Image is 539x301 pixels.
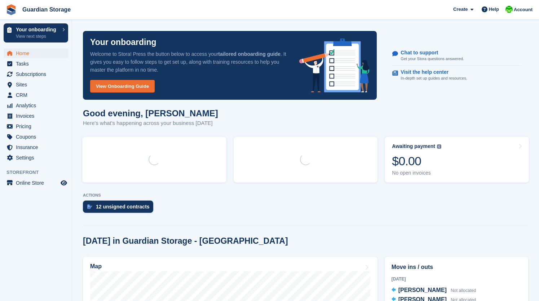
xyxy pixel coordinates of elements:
span: Subscriptions [16,69,59,79]
a: menu [4,153,68,163]
a: Preview store [59,179,68,187]
a: Guardian Storage [19,4,74,15]
img: stora-icon-8386f47178a22dfd0bd8f6a31ec36ba5ce8667c1dd55bd0f319d3a0aa187defe.svg [6,4,17,15]
a: menu [4,48,68,58]
span: Tasks [16,59,59,69]
span: Account [514,6,533,13]
a: menu [4,111,68,121]
h2: Map [90,263,102,270]
a: menu [4,59,68,69]
span: Invoices [16,111,59,121]
a: menu [4,142,68,152]
a: Awaiting payment $0.00 No open invoices [385,137,529,183]
a: menu [4,100,68,111]
span: Insurance [16,142,59,152]
a: 12 unsigned contracts [83,201,157,216]
p: Chat to support [401,50,458,56]
p: In-depth set up guides and resources. [401,75,467,81]
span: Coupons [16,132,59,142]
span: [PERSON_NAME] [398,287,447,293]
p: Your onboarding [16,27,59,32]
a: View Onboarding Guide [90,80,155,93]
a: Visit the help center In-depth set up guides and resources. [392,66,521,85]
h2: [DATE] in Guardian Storage - [GEOGRAPHIC_DATA] [83,236,288,246]
div: [DATE] [392,276,521,282]
img: Andrew Kinakin [505,6,513,13]
span: Pricing [16,121,59,131]
a: Chat to support Get your Stora questions answered. [392,46,521,66]
div: 12 unsigned contracts [96,204,150,210]
img: onboarding-info-6c161a55d2c0e0a8cae90662b2fe09162a5109e8cc188191df67fb4f79e88e88.svg [299,39,370,93]
p: Here's what's happening across your business [DATE] [83,119,218,127]
p: Visit the help center [401,69,461,75]
a: menu [4,69,68,79]
p: Your onboarding [90,38,156,46]
span: Create [453,6,468,13]
a: menu [4,80,68,90]
span: Sites [16,80,59,90]
a: menu [4,178,68,188]
div: $0.00 [392,154,441,169]
span: Settings [16,153,59,163]
a: [PERSON_NAME] Not allocated [392,286,476,295]
p: ACTIONS [83,193,528,198]
a: menu [4,90,68,100]
span: Storefront [6,169,72,176]
a: menu [4,132,68,142]
span: Online Store [16,178,59,188]
a: menu [4,121,68,131]
p: Welcome to Stora! Press the button below to access your . It gives you easy to follow steps to ge... [90,50,288,74]
span: Analytics [16,100,59,111]
p: Get your Stora questions answered. [401,56,464,62]
span: CRM [16,90,59,100]
span: Home [16,48,59,58]
p: View next steps [16,33,59,40]
span: Not allocated [451,288,476,293]
img: icon-info-grey-7440780725fd019a000dd9b08b2336e03edf1995a4989e88bcd33f0948082b44.svg [437,144,441,149]
a: Your onboarding View next steps [4,23,68,42]
img: contract_signature_icon-13c848040528278c33f63329250d36e43548de30e8caae1d1a13099fd9432cc5.svg [87,205,92,209]
span: Help [489,6,499,13]
h2: Move ins / outs [392,263,521,271]
div: No open invoices [392,170,441,176]
div: Awaiting payment [392,143,435,149]
strong: tailored onboarding guide [218,51,280,57]
h1: Good evening, [PERSON_NAME] [83,108,218,118]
